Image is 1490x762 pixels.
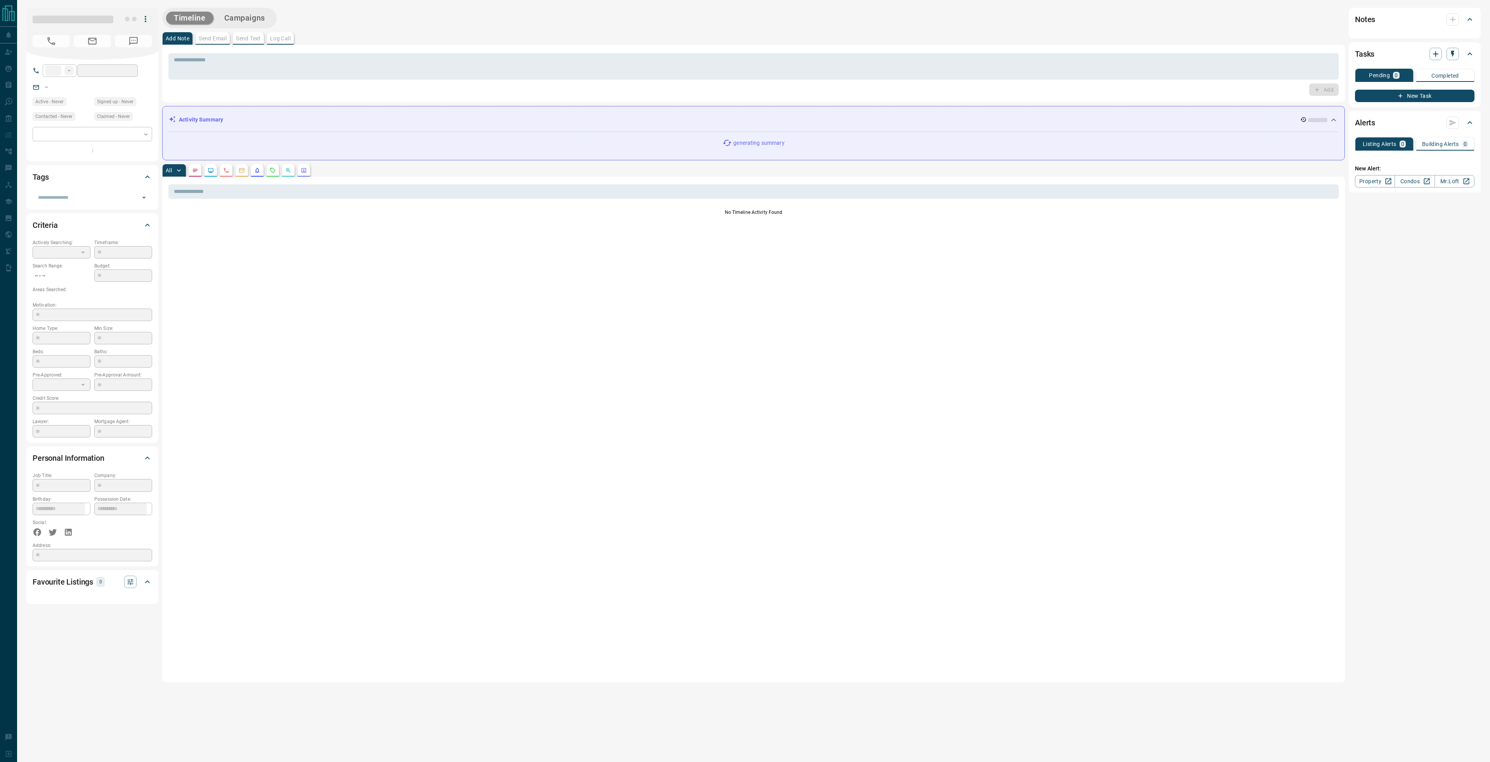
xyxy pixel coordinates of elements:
[35,113,73,120] span: Contacted - Never
[254,167,260,174] svg: Listing Alerts
[94,239,152,246] p: Timeframe:
[33,216,152,234] div: Criteria
[33,449,152,467] div: Personal Information
[94,348,152,355] p: Baths:
[1431,73,1459,78] p: Completed
[166,36,189,41] p: Add Note
[1355,90,1474,102] button: New Task
[33,269,90,282] p: -- - --
[1355,45,1474,63] div: Tasks
[33,171,49,183] h2: Tags
[97,113,130,120] span: Claimed - Never
[33,325,90,332] p: Home Type:
[1355,48,1374,60] h2: Tasks
[1395,175,1435,187] a: Condos
[33,262,90,269] p: Search Range:
[94,496,152,503] p: Possession Date:
[1355,116,1375,129] h2: Alerts
[1355,13,1375,26] h2: Notes
[139,192,149,203] button: Open
[33,168,152,186] div: Tags
[33,519,90,526] p: Social:
[94,262,152,269] p: Budget:
[192,167,198,174] svg: Notes
[94,325,152,332] p: Min Size:
[94,371,152,378] p: Pre-Approval Amount:
[115,35,152,47] span: No Number
[94,418,152,425] p: Mortgage Agent:
[301,167,307,174] svg: Agent Actions
[33,286,152,293] p: Areas Searched:
[33,302,152,309] p: Motivation:
[733,139,784,147] p: generating summary
[33,496,90,503] p: Birthday:
[35,98,64,106] span: Active - Never
[1355,165,1474,173] p: New Alert:
[33,418,90,425] p: Lawyer:
[1435,175,1474,187] a: Mr.Loft
[223,167,229,174] svg: Calls
[33,348,90,355] p: Beds:
[33,542,152,549] p: Address:
[97,98,133,106] span: Signed up - Never
[33,239,90,246] p: Actively Searching:
[1401,141,1404,147] p: 0
[99,578,102,586] p: 0
[33,395,152,402] p: Credit Score:
[285,167,291,174] svg: Opportunities
[169,113,1338,127] div: Activity Summary
[208,167,214,174] svg: Lead Browsing Activity
[33,576,93,588] h2: Favourite Listings
[45,84,48,90] a: --
[33,472,90,479] p: Job Title:
[168,209,1339,216] p: No Timeline Activity Found
[217,12,273,24] button: Campaigns
[1355,175,1395,187] a: Property
[33,35,70,47] span: No Number
[1464,141,1467,147] p: 0
[1355,113,1474,132] div: Alerts
[179,116,223,124] p: Activity Summary
[33,219,58,231] h2: Criteria
[33,452,104,464] h2: Personal Information
[1363,141,1396,147] p: Listing Alerts
[74,35,111,47] span: No Email
[239,167,245,174] svg: Emails
[166,12,213,24] button: Timeline
[1369,73,1390,78] p: Pending
[270,167,276,174] svg: Requests
[94,472,152,479] p: Company:
[1395,73,1398,78] p: 0
[166,168,172,173] p: All
[1355,10,1474,29] div: Notes
[33,371,90,378] p: Pre-Approved:
[1422,141,1459,147] p: Building Alerts
[33,573,152,591] div: Favourite Listings0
